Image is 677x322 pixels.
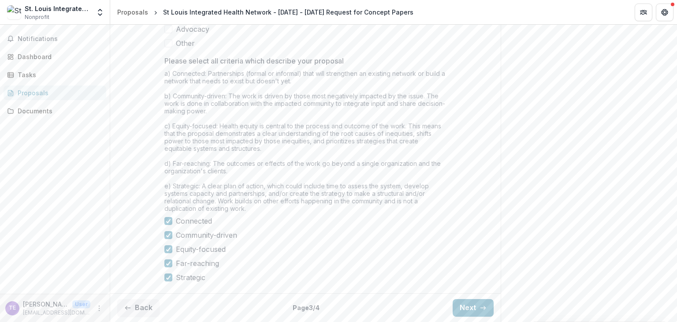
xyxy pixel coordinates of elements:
div: Proposals [18,88,99,97]
nav: breadcrumb [114,6,417,19]
div: Documents [18,106,99,116]
span: Connected [176,216,212,226]
a: Proposals [114,6,152,19]
div: St Louis Integrated Health Network - [DATE] - [DATE] Request for Concept Papers [163,7,413,17]
p: User [72,300,90,308]
a: Dashboard [4,49,106,64]
span: Far-reaching [176,258,219,269]
button: Notifications [4,32,106,46]
a: Tasks [4,67,106,82]
button: Next [453,299,494,317]
p: Page 3 / 4 [293,303,320,312]
button: More [94,303,104,314]
p: Please select all criteria which describe your proposal [164,56,344,66]
div: Proposals [117,7,148,17]
span: Nonprofit [25,13,49,21]
div: St. Louis Integrated Health Network [25,4,90,13]
span: Strategic [176,272,205,283]
button: Partners [635,4,652,21]
span: Advocacy [176,24,209,34]
div: Dashboard [18,52,99,61]
div: Tommy English [9,305,16,311]
span: Notifications [18,35,103,43]
button: Open entity switcher [94,4,106,21]
p: [PERSON_NAME] [23,300,69,309]
span: Community-driven [176,230,237,240]
a: Proposals [4,86,106,100]
span: Equity-focused [176,244,226,255]
a: Documents [4,104,106,118]
button: Back [117,299,160,317]
div: Tasks [18,70,99,79]
p: [EMAIL_ADDRESS][DOMAIN_NAME] [23,309,90,317]
img: St. Louis Integrated Health Network [7,5,21,19]
button: Get Help [656,4,673,21]
div: a) Connected: Partnerships (formal or informal) that will strengthen an existing network or build... [164,70,446,216]
span: Other [176,38,195,49]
